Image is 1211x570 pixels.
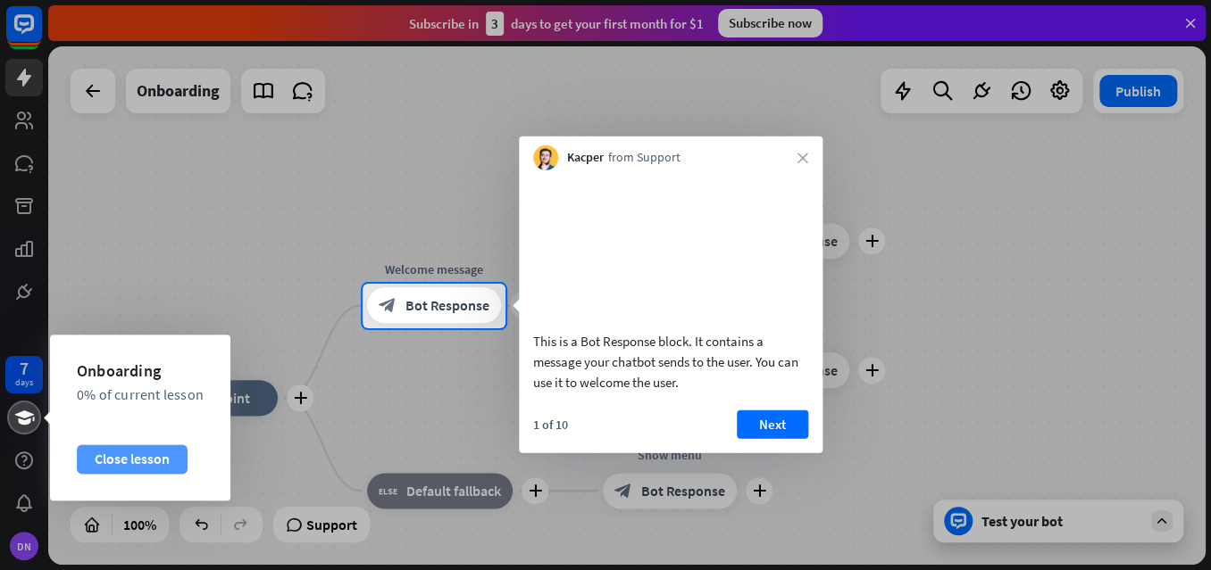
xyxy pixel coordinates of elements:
[798,153,808,163] i: close
[14,7,68,61] button: Open LiveChat chat widget
[50,361,230,380] div: Onboarding
[567,149,604,167] span: Kacper
[608,149,681,167] span: from Support
[405,297,489,315] span: Bot Response
[77,445,188,474] div: Close lesson
[50,384,230,404] div: 0% of current lesson
[379,297,397,315] i: block_bot_response
[737,409,808,438] button: Next
[533,416,568,432] div: 1 of 10
[533,330,808,392] div: This is a Bot Response block. It contains a message your chatbot sends to the user. You can use i...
